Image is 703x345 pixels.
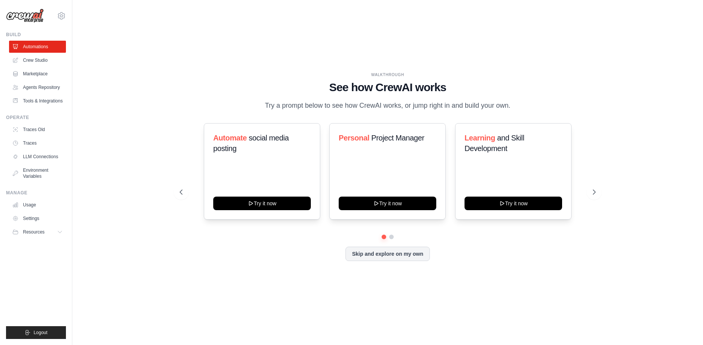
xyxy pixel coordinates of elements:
[9,212,66,224] a: Settings
[9,164,66,182] a: Environment Variables
[6,326,66,339] button: Logout
[213,134,247,142] span: Automate
[6,190,66,196] div: Manage
[9,41,66,53] a: Automations
[339,197,436,210] button: Try it now
[345,247,429,261] button: Skip and explore on my own
[465,134,495,142] span: Learning
[180,72,596,78] div: WALKTHROUGH
[261,100,514,111] p: Try a prompt below to see how CrewAI works, or jump right in and build your own.
[371,134,425,142] span: Project Manager
[9,124,66,136] a: Traces Old
[34,330,47,336] span: Logout
[6,9,44,23] img: Logo
[180,81,596,94] h1: See how CrewAI works
[339,134,369,142] span: Personal
[9,95,66,107] a: Tools & Integrations
[465,134,524,153] span: and Skill Development
[6,32,66,38] div: Build
[9,137,66,149] a: Traces
[9,226,66,238] button: Resources
[465,197,562,210] button: Try it now
[665,309,703,345] iframe: Chat Widget
[9,68,66,80] a: Marketplace
[6,114,66,121] div: Operate
[23,229,44,235] span: Resources
[9,81,66,93] a: Agents Repository
[9,151,66,163] a: LLM Connections
[9,54,66,66] a: Crew Studio
[9,199,66,211] a: Usage
[213,197,311,210] button: Try it now
[665,309,703,345] div: Widżet czatu
[213,134,289,153] span: social media posting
